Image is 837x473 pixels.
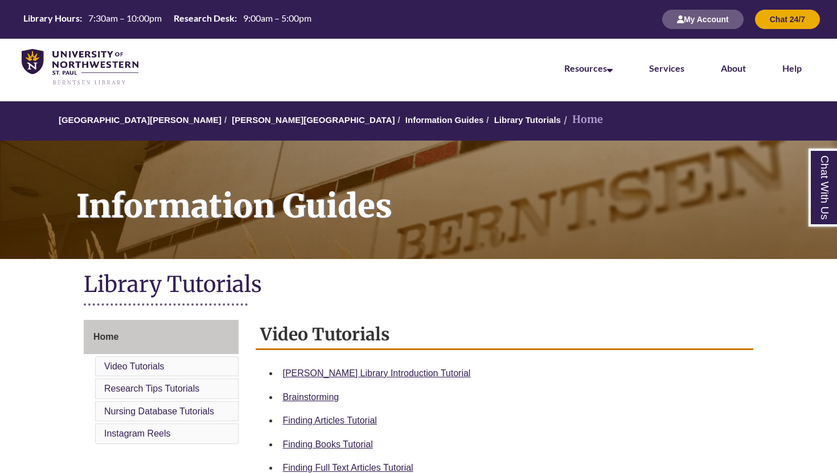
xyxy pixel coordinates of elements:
[84,270,753,301] h1: Library Tutorials
[256,320,754,350] h2: Video Tutorials
[19,12,84,24] th: Library Hours:
[755,10,820,29] button: Chat 24/7
[755,14,820,24] a: Chat 24/7
[564,63,613,73] a: Resources
[561,112,603,128] li: Home
[782,63,802,73] a: Help
[84,320,239,354] a: Home
[88,13,162,23] span: 7:30am – 10:00pm
[662,14,744,24] a: My Account
[405,115,484,125] a: Information Guides
[662,10,744,29] button: My Account
[104,361,165,371] a: Video Tutorials
[104,406,214,416] a: Nursing Database Tutorials
[283,463,413,472] a: Finding Full Text Articles Tutorial
[19,12,316,26] table: Hours Today
[494,115,561,125] a: Library Tutorials
[232,115,395,125] a: [PERSON_NAME][GEOGRAPHIC_DATA]
[93,332,118,342] span: Home
[649,63,684,73] a: Services
[84,320,239,446] div: Guide Page Menu
[169,12,239,24] th: Research Desk:
[22,49,138,86] img: UNWSP Library Logo
[283,439,373,449] a: Finding Books Tutorial
[59,115,221,125] a: [GEOGRAPHIC_DATA][PERSON_NAME]
[283,392,339,402] a: Brainstorming
[283,416,377,425] a: Finding Articles Tutorial
[243,13,311,23] span: 9:00am – 5:00pm
[104,429,171,438] a: Instagram Reels
[104,384,199,393] a: Research Tips Tutorials
[283,368,471,378] a: [PERSON_NAME] Library Introduction Tutorial
[19,12,316,27] a: Hours Today
[721,63,746,73] a: About
[64,141,837,244] h1: Information Guides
